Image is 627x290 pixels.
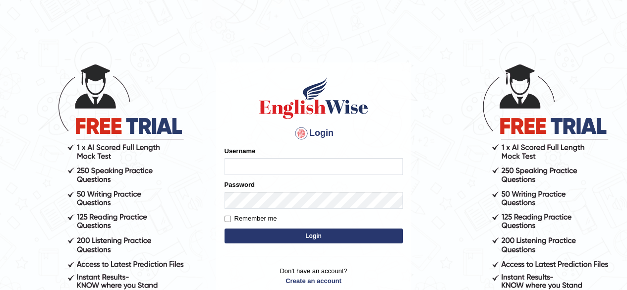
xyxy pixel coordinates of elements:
[225,180,255,189] label: Password
[225,146,256,156] label: Username
[225,276,403,286] a: Create an account
[225,214,277,224] label: Remember me
[225,125,403,141] h4: Login
[257,76,370,120] img: Logo of English Wise sign in for intelligent practice with AI
[225,229,403,243] button: Login
[225,216,231,222] input: Remember me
